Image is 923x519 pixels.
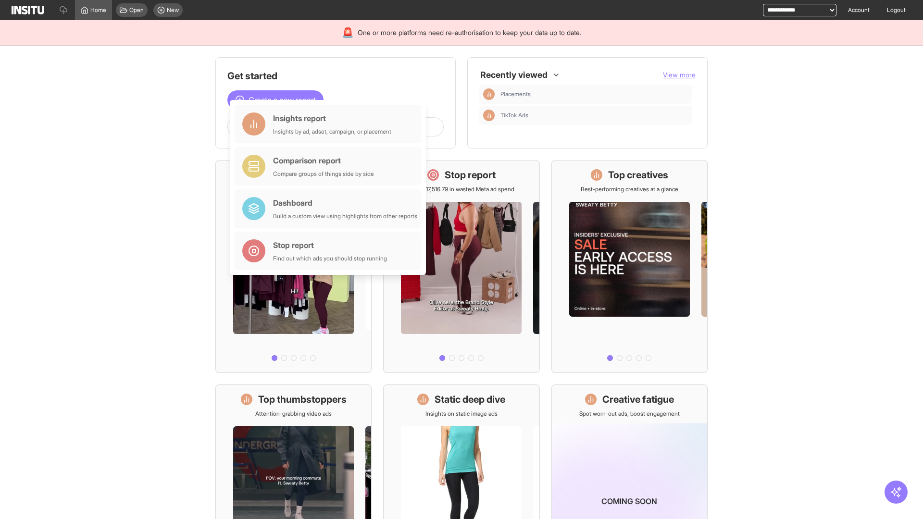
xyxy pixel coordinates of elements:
div: Stop report [273,239,387,251]
div: Find out which ads you should stop running [273,255,387,262]
span: TikTok Ads [500,111,688,119]
span: New [167,6,179,14]
p: Insights on static image ads [425,410,498,418]
p: Attention-grabbing video ads [255,410,332,418]
a: Stop reportSave £17,516.79 in wasted Meta ad spend [383,160,539,373]
div: Insights by ad, adset, campaign, or placement [273,128,391,136]
div: Insights [483,110,495,121]
span: One or more platforms need re-authorisation to keep your data up to date. [358,28,581,37]
div: Compare groups of things side by side [273,170,374,178]
div: Insights report [273,112,391,124]
div: 🚨 [342,26,354,39]
div: Dashboard [273,197,417,209]
div: Build a custom view using highlights from other reports [273,212,417,220]
h1: Static deep dive [435,393,505,406]
h1: Top creatives [608,168,668,182]
a: What's live nowSee all active ads instantly [215,160,372,373]
button: View more [663,70,696,80]
div: Insights [483,88,495,100]
span: TikTok Ads [500,111,528,119]
h1: Stop report [445,168,496,182]
button: Create a new report [227,90,324,110]
span: Open [129,6,144,14]
img: Logo [12,6,44,14]
p: Save £17,516.79 in wasted Meta ad spend [409,185,514,193]
a: Top creativesBest-performing creatives at a glance [551,160,708,373]
span: Create a new report [249,94,316,106]
span: Home [90,6,106,14]
h1: Top thumbstoppers [258,393,347,406]
p: Best-performing creatives at a glance [581,185,678,193]
h1: Get started [227,69,444,83]
span: Placements [500,90,531,98]
span: View more [663,71,696,79]
span: Placements [500,90,688,98]
div: Comparison report [273,155,374,166]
